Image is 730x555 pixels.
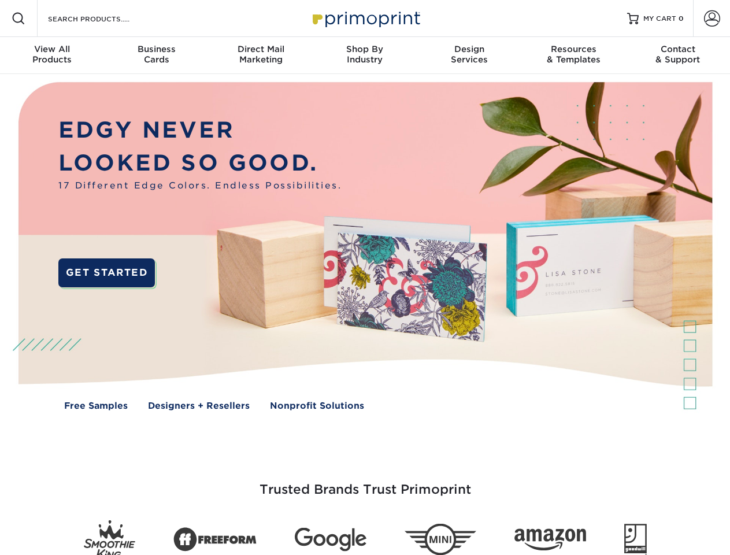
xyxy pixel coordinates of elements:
a: Nonprofit Solutions [270,399,364,413]
a: Shop ByIndustry [313,37,417,74]
span: Resources [521,44,625,54]
span: Direct Mail [209,44,313,54]
img: Primoprint [307,6,423,31]
a: Resources& Templates [521,37,625,74]
a: GET STARTED [58,258,155,287]
a: Free Samples [64,399,128,413]
span: Business [104,44,208,54]
div: & Templates [521,44,625,65]
span: 0 [679,14,684,23]
a: Contact& Support [626,37,730,74]
h3: Trusted Brands Trust Primoprint [27,454,703,511]
div: Services [417,44,521,65]
a: DesignServices [417,37,521,74]
div: Industry [313,44,417,65]
div: Cards [104,44,208,65]
span: 17 Different Edge Colors. Endless Possibilities. [58,179,342,193]
span: Contact [626,44,730,54]
input: SEARCH PRODUCTS..... [47,12,160,25]
img: Amazon [514,529,586,551]
span: Shop By [313,44,417,54]
img: Goodwill [624,524,647,555]
span: MY CART [643,14,676,24]
a: Designers + Resellers [148,399,250,413]
a: BusinessCards [104,37,208,74]
div: Marketing [209,44,313,65]
a: Direct MailMarketing [209,37,313,74]
div: & Support [626,44,730,65]
p: EDGY NEVER [58,114,342,147]
span: Design [417,44,521,54]
img: Google [295,528,366,552]
p: LOOKED SO GOOD. [58,147,342,180]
